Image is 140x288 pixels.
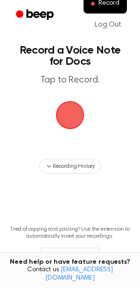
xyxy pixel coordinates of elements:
[53,162,95,171] span: Recording History
[9,6,62,24] a: Beep
[17,45,123,67] h1: Record a Voice Note for Docs
[7,226,133,240] p: Tired of copying and pasting? Use the extension to automatically insert your recordings.
[56,101,84,129] button: Beep Logo
[17,75,123,86] p: Tap to Record.
[39,159,101,174] button: Recording History
[45,267,113,281] a: [EMAIL_ADDRESS][DOMAIN_NAME]
[85,14,131,36] a: Log Out
[6,266,134,282] span: Contact us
